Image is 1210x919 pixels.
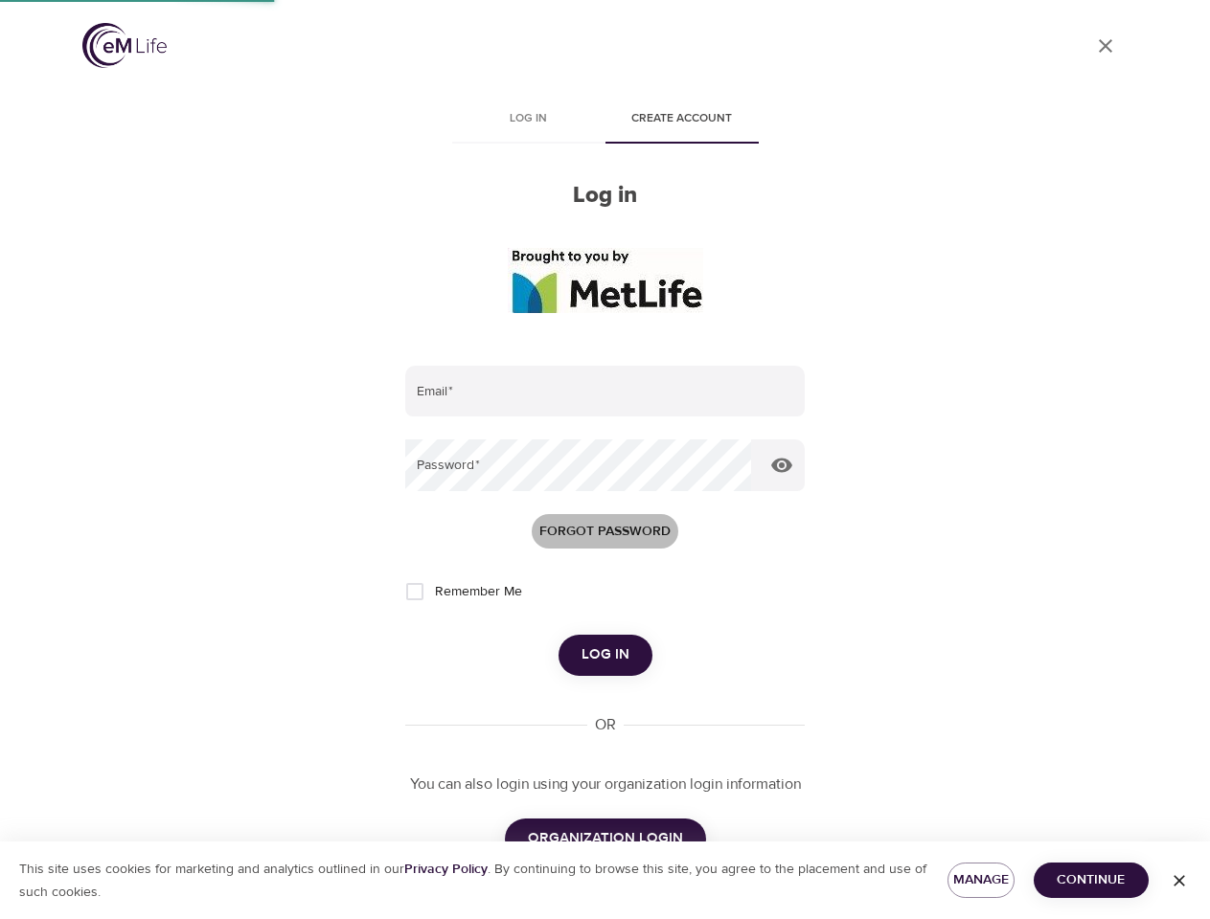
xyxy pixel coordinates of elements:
button: Manage [947,863,1015,898]
div: OR [587,714,624,736]
button: Log in [559,635,652,675]
span: Forgot password [539,520,671,544]
a: Privacy Policy [404,861,488,878]
span: Create account [617,109,747,129]
span: Log in [464,109,594,129]
button: ORGANIZATION LOGIN [505,818,706,859]
img: logo [82,23,167,68]
span: Continue [1049,868,1133,892]
span: Log in [582,642,629,667]
p: You can also login using your organization login information [405,773,804,796]
button: Continue [1034,863,1149,898]
h2: Log in [405,182,804,210]
span: Remember Me [435,582,522,602]
button: Forgot password [532,514,678,549]
span: Manage [963,868,999,892]
div: disabled tabs example [405,98,804,144]
a: close [1083,23,1129,69]
img: logo_960%20v2.jpg [508,248,703,313]
span: ORGANIZATION LOGIN [528,826,683,851]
